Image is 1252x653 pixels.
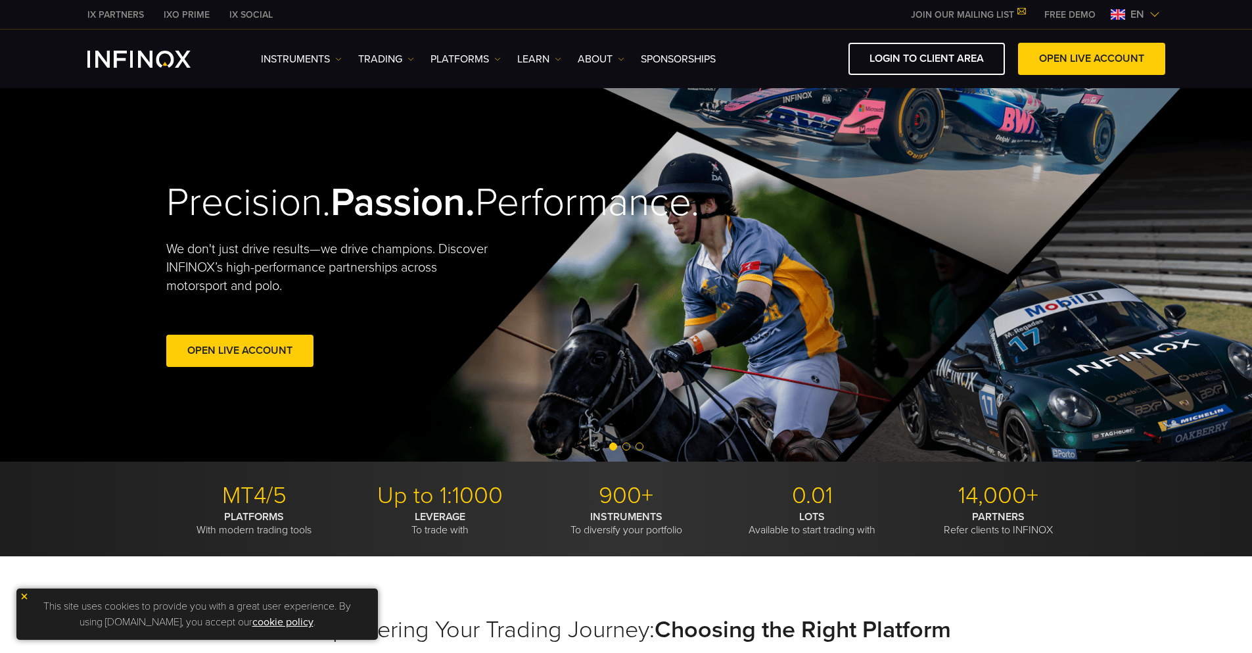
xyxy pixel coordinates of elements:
a: cookie policy [252,616,313,629]
p: Available to start trading with [724,510,900,537]
p: 900+ [538,481,714,510]
strong: Choosing the Right Platform [655,616,951,644]
a: Instruments [261,51,342,67]
span: Go to slide 2 [622,443,630,450]
a: TRADING [358,51,414,67]
span: en [1125,7,1149,22]
a: PLATFORMS [430,51,501,67]
a: INFINOX [154,8,220,22]
span: Go to slide 1 [609,443,617,450]
p: MT4/5 [166,481,342,510]
p: To diversify your portfolio [538,510,714,537]
strong: LEVERAGE [415,510,465,523]
a: Learn [517,51,561,67]
a: JOIN OUR MAILING LIST [901,9,1034,20]
a: OPEN LIVE ACCOUNT [1018,43,1165,75]
strong: Passion. [331,179,475,226]
strong: INSTRUMENTS [590,510,662,523]
strong: PARTNERS [972,510,1025,523]
a: SPONSORSHIPS [641,51,716,67]
p: With modern trading tools [166,510,342,537]
a: Open Live Account [166,335,313,367]
span: Go to slide 3 [636,443,643,450]
p: 0.01 [724,481,900,510]
p: We don't just drive results—we drive champions. Discover INFINOX’s high-performance partnerships ... [166,240,498,295]
h2: Empowering Your Trading Journey: [166,616,1086,644]
a: INFINOX [78,8,154,22]
p: Up to 1:1000 [352,481,528,510]
strong: PLATFORMS [224,510,284,523]
strong: LOTS [799,510,825,523]
a: INFINOX Logo [87,51,221,68]
a: INFINOX [220,8,283,22]
img: yellow close icon [20,592,29,601]
h2: Precision. Performance. [166,179,580,227]
p: Refer clients to INFINOX [910,510,1086,537]
p: To trade with [352,510,528,537]
a: LOGIN TO CLIENT AREA [848,43,1005,75]
a: INFINOX MENU [1034,8,1105,22]
a: ABOUT [578,51,624,67]
p: 14,000+ [910,481,1086,510]
p: This site uses cookies to provide you with a great user experience. By using [DOMAIN_NAME], you a... [23,595,371,633]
